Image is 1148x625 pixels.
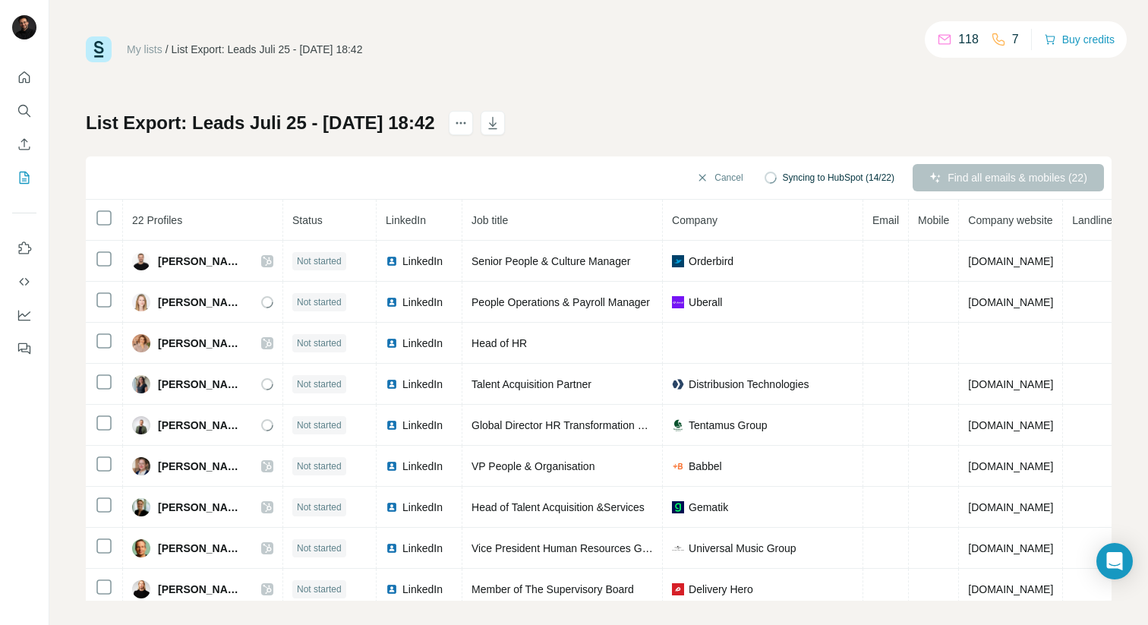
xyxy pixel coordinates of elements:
[689,295,722,310] span: Uberall
[968,214,1052,226] span: Company website
[402,582,443,597] span: LinkedIn
[158,254,246,269] span: [PERSON_NAME]
[471,255,630,267] span: Senior People & Culture Manager
[386,337,398,349] img: LinkedIn logo
[158,582,246,597] span: [PERSON_NAME]
[402,336,443,351] span: LinkedIn
[968,296,1053,308] span: [DOMAIN_NAME]
[292,214,323,226] span: Status
[158,541,246,556] span: [PERSON_NAME]
[471,214,508,226] span: Job title
[386,255,398,267] img: LinkedIn logo
[158,377,246,392] span: [PERSON_NAME]
[402,377,443,392] span: LinkedIn
[132,252,150,270] img: Avatar
[689,582,753,597] span: Delivery Hero
[1012,30,1019,49] p: 7
[132,375,150,393] img: Avatar
[1072,214,1112,226] span: Landline
[471,501,645,513] span: Head of Talent Acquisition &Services
[297,459,342,473] span: Not started
[686,164,753,191] button: Cancel
[672,501,684,513] img: company-logo
[386,583,398,595] img: LinkedIn logo
[402,541,443,556] span: LinkedIn
[1044,29,1115,50] button: Buy credits
[127,43,162,55] a: My lists
[672,583,684,595] img: company-logo
[297,500,342,514] span: Not started
[132,539,150,557] img: Avatar
[158,500,246,515] span: [PERSON_NAME]
[12,164,36,191] button: My lists
[297,377,342,391] span: Not started
[86,36,112,62] img: Surfe Logo
[402,459,443,474] span: LinkedIn
[386,214,426,226] span: LinkedIn
[872,214,899,226] span: Email
[471,337,527,349] span: Head of HR
[672,296,684,308] img: company-logo
[449,111,473,135] button: actions
[12,335,36,362] button: Feedback
[672,214,717,226] span: Company
[672,419,684,431] img: company-logo
[12,301,36,329] button: Dashboard
[172,42,363,57] div: List Export: Leads Juli 25 - [DATE] 18:42
[12,64,36,91] button: Quick start
[132,293,150,311] img: Avatar
[158,459,246,474] span: [PERSON_NAME]
[386,542,398,554] img: LinkedIn logo
[1096,543,1133,579] div: Open Intercom Messenger
[132,457,150,475] img: Avatar
[386,501,398,513] img: LinkedIn logo
[672,378,684,390] img: company-logo
[471,419,817,431] span: Global Director HR Transformation & Head of [PERSON_NAME] (interim)
[402,254,443,269] span: LinkedIn
[689,500,728,515] span: Gematik
[968,255,1053,267] span: [DOMAIN_NAME]
[968,419,1053,431] span: [DOMAIN_NAME]
[968,378,1053,390] span: [DOMAIN_NAME]
[166,42,169,57] li: /
[12,131,36,158] button: Enrich CSV
[158,295,246,310] span: [PERSON_NAME]
[297,295,342,309] span: Not started
[689,377,809,392] span: Distribusion Technologies
[689,418,768,433] span: Tentamus Group
[783,171,894,185] span: Syncing to HubSpot (14/22)
[689,254,733,269] span: Orderbird
[386,378,398,390] img: LinkedIn logo
[402,295,443,310] span: LinkedIn
[132,214,182,226] span: 22 Profiles
[297,582,342,596] span: Not started
[689,459,722,474] span: Babbel
[12,235,36,262] button: Use Surfe on LinkedIn
[968,460,1053,472] span: [DOMAIN_NAME]
[386,419,398,431] img: LinkedIn logo
[297,541,342,555] span: Not started
[12,268,36,295] button: Use Surfe API
[471,296,650,308] span: People Operations & Payroll Manager
[132,580,150,598] img: Avatar
[968,583,1053,595] span: [DOMAIN_NAME]
[471,378,591,390] span: Talent Acquisition Partner
[672,542,684,554] img: company-logo
[297,336,342,350] span: Not started
[672,255,684,267] img: company-logo
[968,501,1053,513] span: [DOMAIN_NAME]
[386,296,398,308] img: LinkedIn logo
[158,418,246,433] span: [PERSON_NAME]
[689,541,796,556] span: Universal Music Group
[132,498,150,516] img: Avatar
[132,416,150,434] img: Avatar
[471,583,634,595] span: Member of The Supervisory Board
[86,111,435,135] h1: List Export: Leads Juli 25 - [DATE] 18:42
[471,460,594,472] span: VP People & Organisation
[158,336,246,351] span: [PERSON_NAME]
[958,30,979,49] p: 118
[918,214,949,226] span: Mobile
[297,418,342,432] span: Not started
[968,542,1053,554] span: [DOMAIN_NAME]
[471,542,865,554] span: Vice President Human Resources GSA & Central European Projects & Legal Affairs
